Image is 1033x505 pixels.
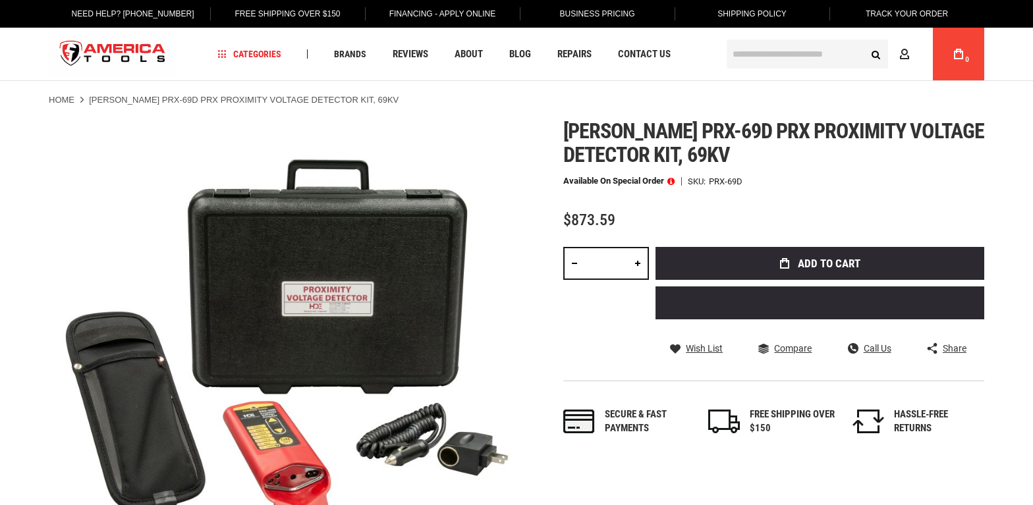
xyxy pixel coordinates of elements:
a: Call Us [848,342,891,354]
a: Reviews [387,45,434,63]
span: $873.59 [563,211,615,229]
span: Brands [334,49,366,59]
div: FREE SHIPPING OVER $150 [750,408,835,436]
a: Blog [503,45,537,63]
span: Repairs [557,49,592,59]
a: Repairs [551,45,598,63]
a: About [449,45,489,63]
span: Wish List [686,344,723,353]
span: Share [943,344,966,353]
a: Categories [212,45,287,63]
a: store logo [49,30,177,79]
a: 0 [946,28,971,80]
div: PRX-69D [709,177,742,186]
strong: SKU [688,177,709,186]
a: Brands [328,45,372,63]
button: Add to Cart [656,247,984,280]
span: Contact Us [618,49,671,59]
span: [PERSON_NAME] prx-69d prx proximity voltage detector kit, 69kv [563,119,984,167]
img: shipping [708,410,740,433]
a: Contact Us [612,45,677,63]
img: returns [852,410,884,433]
span: Reviews [393,49,428,59]
a: Wish List [670,342,723,354]
button: Search [863,41,888,66]
span: Add to Cart [798,258,860,269]
span: Compare [774,344,812,353]
span: Shipping Policy [717,9,787,18]
span: 0 [965,56,969,63]
span: About [455,49,483,59]
strong: [PERSON_NAME] PRX-69D PRX PROXIMITY VOLTAGE DETECTOR KIT, 69KV [89,95,399,105]
span: Blog [509,49,531,59]
a: Home [49,94,74,106]
span: Call Us [864,344,891,353]
a: Compare [758,342,812,354]
p: Available on Special Order [563,176,675,186]
img: payments [563,410,595,433]
span: Categories [218,49,281,59]
div: HASSLE-FREE RETURNS [894,408,980,436]
img: America Tools [49,30,177,79]
div: Secure & fast payments [605,408,690,436]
